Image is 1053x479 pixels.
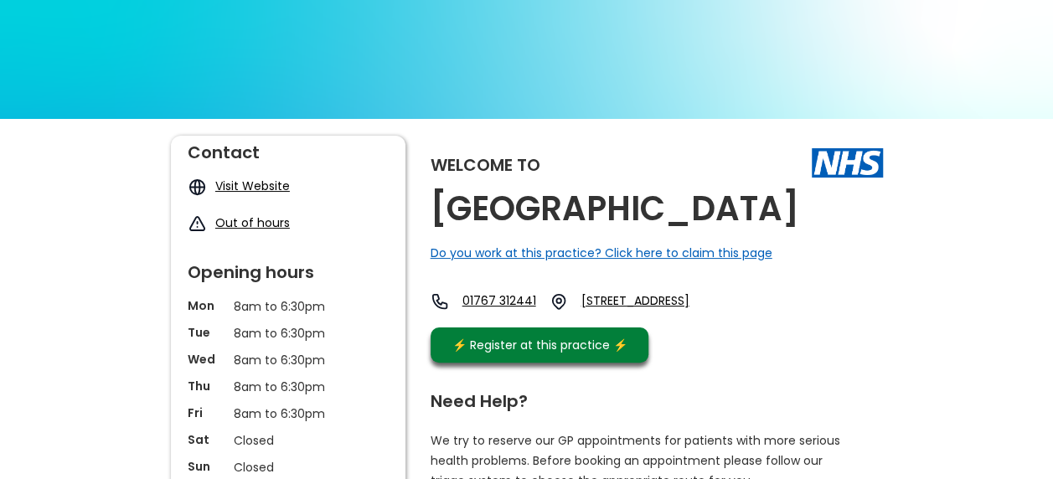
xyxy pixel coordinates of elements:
[462,292,536,311] a: 01767 312441
[215,178,290,194] a: Visit Website
[234,324,343,343] p: 8am to 6:30pm
[234,404,343,423] p: 8am to 6:30pm
[444,336,637,354] div: ⚡️ Register at this practice ⚡️
[188,297,225,314] p: Mon
[188,378,225,394] p: Thu
[188,178,207,197] img: globe icon
[188,136,389,161] div: Contact
[234,351,343,369] p: 8am to 6:30pm
[188,458,225,475] p: Sun
[234,378,343,396] p: 8am to 6:30pm
[188,431,225,448] p: Sat
[431,384,866,409] div: Need Help?
[215,214,290,231] a: Out of hours
[431,327,648,363] a: ⚡️ Register at this practice ⚡️
[431,292,449,311] img: telephone icon
[188,255,389,281] div: Opening hours
[234,458,343,476] p: Closed
[188,214,207,234] img: exclamation icon
[550,292,568,311] img: practice location icon
[581,292,729,311] a: [STREET_ADDRESS]
[234,297,343,316] p: 8am to 6:30pm
[431,190,799,228] h2: [GEOGRAPHIC_DATA]
[188,351,225,368] p: Wed
[431,157,540,173] div: Welcome to
[188,404,225,421] p: Fri
[188,324,225,341] p: Tue
[812,148,883,177] img: The NHS logo
[234,431,343,450] p: Closed
[431,245,772,261] a: Do you work at this practice? Click here to claim this page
